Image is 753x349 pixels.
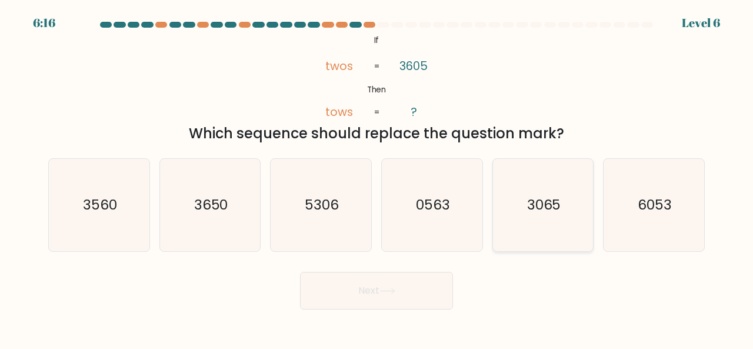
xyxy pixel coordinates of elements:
div: 6:16 [33,14,55,32]
tspan: tows [325,104,353,120]
tspan: ? [411,104,417,120]
text: 3065 [527,195,561,214]
div: Level 6 [682,14,720,32]
text: 0563 [416,195,450,214]
text: 3650 [194,195,228,214]
tspan: 3605 [400,58,428,74]
tspan: If [374,35,379,46]
tspan: = [374,107,379,118]
svg: @import url('[URL][DOMAIN_NAME]); [305,32,448,121]
text: 6053 [638,195,672,214]
text: 3560 [83,195,117,214]
tspan: twos [325,58,353,74]
div: Which sequence should replace the question mark? [55,123,698,144]
tspan: = [374,61,379,72]
button: Next [300,272,453,310]
tspan: Then [366,84,386,95]
text: 5306 [305,195,339,214]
